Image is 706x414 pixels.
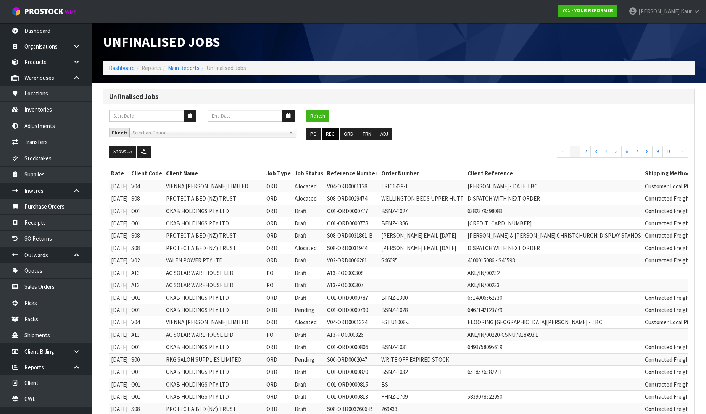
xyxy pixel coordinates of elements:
[325,279,379,291] td: A13-PO0000307
[264,316,293,328] td: ORD
[24,6,63,16] span: ProStock
[325,205,379,217] td: O01-ORD0000777
[109,180,129,192] td: [DATE]
[295,207,306,215] span: Draft
[109,366,129,378] td: [DATE]
[109,341,129,353] td: [DATE]
[109,316,129,328] td: [DATE]
[109,110,184,122] input: Start Date
[264,291,293,304] td: ORD
[164,242,264,254] td: PROTECT A BED (NZ) TRUST
[325,304,379,316] td: O01-ORD0000790
[264,353,293,365] td: ORD
[643,316,701,328] td: Customer Local Pickup
[264,378,293,390] td: ORD
[264,217,293,230] td: ORD
[466,217,643,230] td: [CREDIT_CARD_NUMBER]
[466,167,643,180] th: Client Reference
[325,341,379,353] td: O01-ORD0000806
[558,5,617,17] a: Y01 - YOUR REFORMER
[570,146,580,158] a: 1
[133,128,286,137] span: Select an Option
[325,180,379,192] td: V04-ORD0001128
[379,378,466,390] td: BS
[632,146,642,158] a: 7
[376,128,392,140] button: ADJ
[295,381,306,388] span: Draft
[325,230,379,242] td: S08-ORD0031861-B
[325,390,379,403] td: O01-ORD0000813
[164,192,264,205] td: PROTECT A BED (NZ) TRUST
[129,230,164,242] td: S08
[164,328,264,341] td: AC SOLAR WAREHOUSE LTD
[264,279,293,291] td: PO
[325,192,379,205] td: S08-ORD0029474
[11,6,21,16] img: cube-alt.png
[129,353,164,365] td: S00
[129,291,164,304] td: O01
[662,146,675,158] a: 10
[466,341,643,353] td: 6493758095619
[643,192,701,205] td: Contracted Freight
[109,146,136,158] button: Show: 25
[109,267,129,279] td: [DATE]
[325,366,379,378] td: O01-ORD0000820
[466,254,643,267] td: 4500015086 - S45598
[164,254,264,267] td: VALEN POWER PTY LTD
[65,8,77,16] small: WMS
[109,254,129,267] td: [DATE]
[109,390,129,403] td: [DATE]
[164,205,264,217] td: OKAB HOLDINGS PTY LTD
[295,183,317,190] span: Allocated
[643,304,701,316] td: Contracted Freight
[129,366,164,378] td: O01
[590,146,601,158] a: 3
[264,242,293,254] td: ORD
[264,205,293,217] td: ORD
[164,230,264,242] td: PROTECT A BED (NZ) TRUST
[264,167,293,180] th: Job Type
[643,390,701,403] td: Contracted Freight
[295,368,306,375] span: Draft
[293,167,325,180] th: Job Status
[164,316,264,328] td: VIENNA [PERSON_NAME] LIMITED
[295,232,306,239] span: Draft
[295,343,306,351] span: Draft
[264,304,293,316] td: ORD
[643,230,701,242] td: Contracted Freight
[129,180,164,192] td: V04
[643,167,701,180] th: Shipping Method
[379,230,466,242] td: [PERSON_NAME] EMAIL [DATE]
[379,341,466,353] td: BSNZ-1031
[111,129,127,136] strong: Client:
[164,341,264,353] td: OKAB HOLDINGS PTY LTD
[264,366,293,378] td: ORD
[103,33,220,50] span: Unfinalised Jobs
[466,316,643,328] td: FLOORING [GEOGRAPHIC_DATA][PERSON_NAME] - TBC
[466,279,643,291] td: AKL/IN/00233
[295,257,306,264] span: Draft
[325,353,379,365] td: S00-ORD0002047
[295,356,314,363] span: Pending
[295,244,317,252] span: Allocated
[164,217,264,230] td: OKAB HOLDINGS PTY LTD
[379,366,466,378] td: BSNZ-1032
[295,195,317,202] span: Allocated
[109,279,129,291] td: [DATE]
[264,390,293,403] td: ORD
[325,242,379,254] td: S08-ORD0031944
[129,390,164,403] td: O01
[379,192,466,205] td: WELLINGTON BEDS UPPER HUTT
[129,378,164,390] td: O01
[466,242,643,254] td: DISPATCH WITH NEXT ORDER
[109,378,129,390] td: [DATE]
[466,291,643,304] td: 6514906562730
[379,390,466,403] td: FHNZ-1709
[643,291,701,304] td: Contracted Freight
[264,341,293,353] td: ORD
[466,366,643,378] td: 6518576382211
[164,353,264,365] td: RKG SALON SUPPLIES LIMITED
[557,146,570,158] a: ←
[466,304,643,316] td: 6467142123779
[379,254,466,267] td: S46095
